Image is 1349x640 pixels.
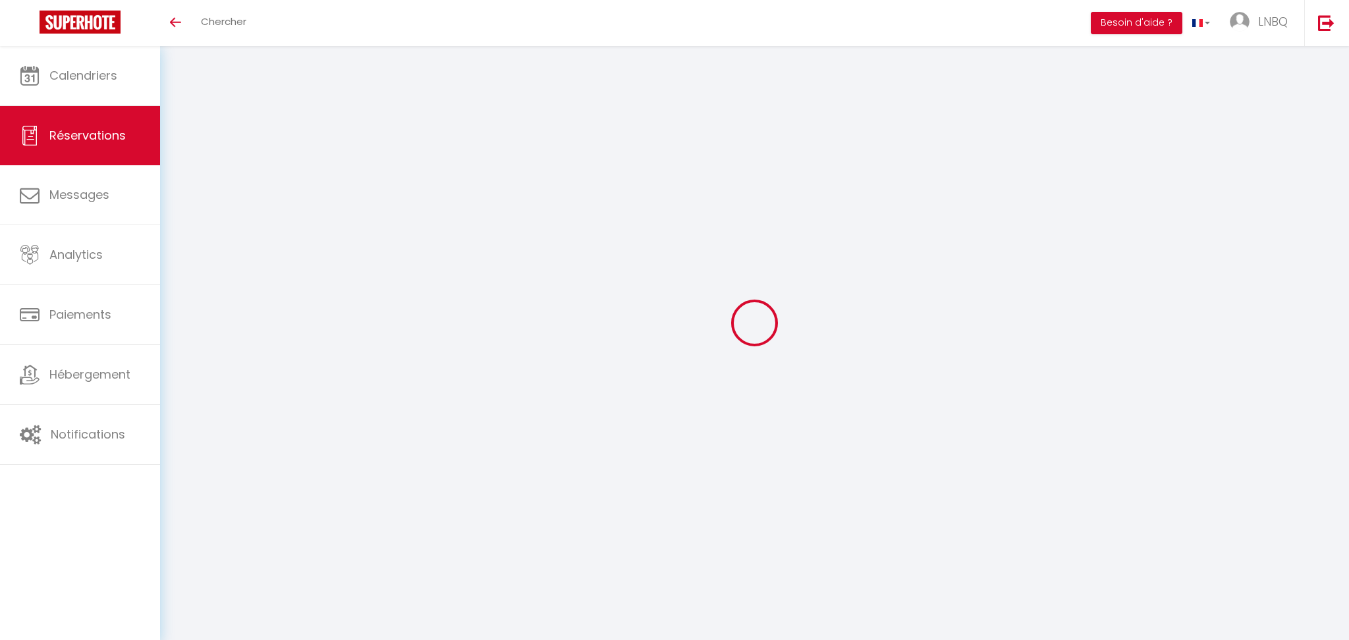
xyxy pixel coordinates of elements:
img: logout [1318,14,1335,31]
span: Paiements [49,306,111,323]
img: ... [1230,12,1250,32]
span: Analytics [49,246,103,263]
span: Calendriers [49,67,117,84]
span: LNBQ [1258,13,1288,30]
span: Messages [49,186,109,203]
span: Réservations [49,127,126,144]
span: Notifications [51,426,125,442]
span: Chercher [201,14,246,28]
img: Super Booking [40,11,121,34]
span: Hébergement [49,366,130,383]
button: Besoin d'aide ? [1091,12,1182,34]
